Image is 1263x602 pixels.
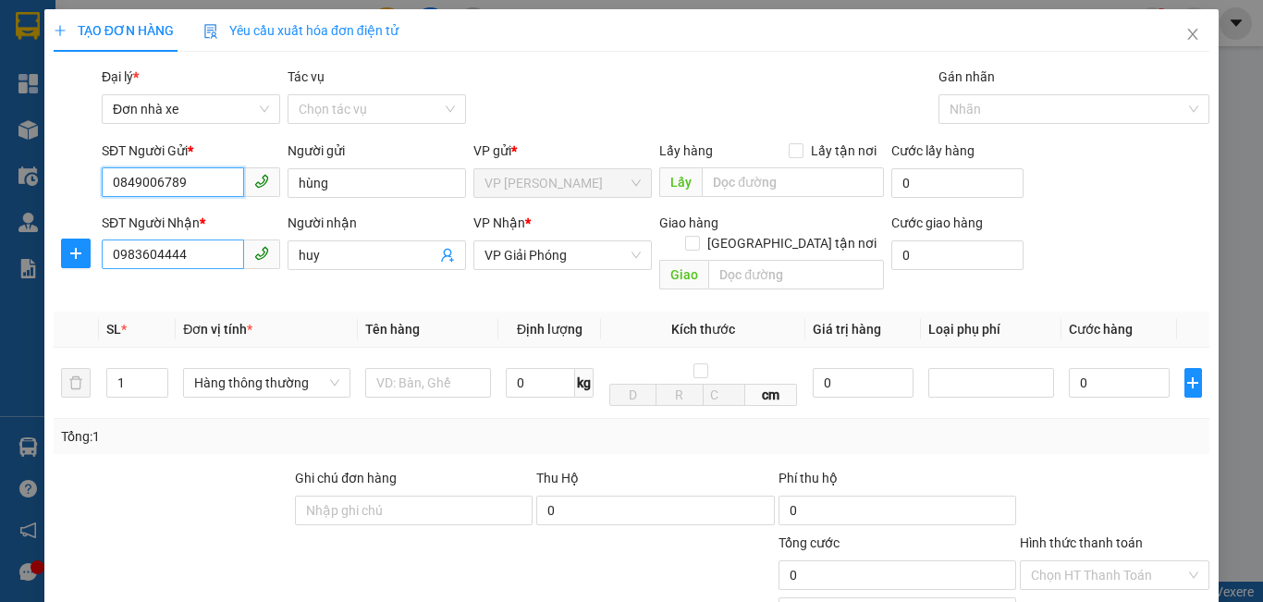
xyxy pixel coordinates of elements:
[61,239,91,268] button: plus
[484,241,641,269] span: VP Giải Phóng
[365,322,420,337] span: Tên hàng
[659,215,718,230] span: Giao hàng
[938,69,995,84] label: Gán nhãn
[609,384,656,406] input: D
[708,260,884,289] input: Dọc đường
[254,246,269,261] span: phone
[254,174,269,189] span: phone
[891,168,1024,198] input: Cước lấy hàng
[700,233,884,253] span: [GEOGRAPHIC_DATA] tận nơi
[106,322,121,337] span: SL
[779,535,840,550] span: Tổng cước
[102,69,139,84] span: Đại lý
[295,471,397,485] label: Ghi chú đơn hàng
[203,23,399,38] span: Yêu cầu xuất hóa đơn điện tử
[659,260,708,289] span: Giao
[1167,9,1219,61] button: Close
[1069,322,1133,337] span: Cước hàng
[891,215,983,230] label: Cước giao hàng
[194,369,339,397] span: Hàng thông thường
[779,468,1016,496] div: Phí thu hộ
[671,322,735,337] span: Kích thước
[102,213,280,233] div: SĐT Người Nhận
[803,141,884,161] span: Lấy tận nơi
[203,24,218,39] img: icon
[1185,375,1201,390] span: plus
[295,496,533,525] input: Ghi chú đơn hàng
[745,384,798,406] span: cm
[891,143,975,158] label: Cước lấy hàng
[484,169,641,197] span: VP LÊ HỒNG PHONG
[365,368,491,398] input: VD: Bàn, Ghế
[921,312,1061,348] th: Loại phụ phí
[575,368,594,398] span: kg
[813,368,914,398] input: 0
[659,167,702,197] span: Lấy
[62,246,90,261] span: plus
[517,322,582,337] span: Định lượng
[288,213,466,233] div: Người nhận
[113,95,269,123] span: Đơn nhà xe
[656,384,703,406] input: R
[1185,27,1200,42] span: close
[813,322,881,337] span: Giá trị hàng
[54,23,174,38] span: TẠO ĐƠN HÀNG
[61,368,91,398] button: delete
[102,141,280,161] div: SĐT Người Gửi
[473,141,652,161] div: VP gửi
[703,384,745,406] input: C
[183,322,252,337] span: Đơn vị tính
[891,240,1024,270] input: Cước giao hàng
[288,141,466,161] div: Người gửi
[659,143,713,158] span: Lấy hàng
[702,167,884,197] input: Dọc đường
[440,248,455,263] span: user-add
[1184,368,1202,398] button: plus
[288,69,325,84] label: Tác vụ
[1020,535,1143,550] label: Hình thức thanh toán
[473,215,525,230] span: VP Nhận
[54,24,67,37] span: plus
[536,471,579,485] span: Thu Hộ
[61,426,489,447] div: Tổng: 1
